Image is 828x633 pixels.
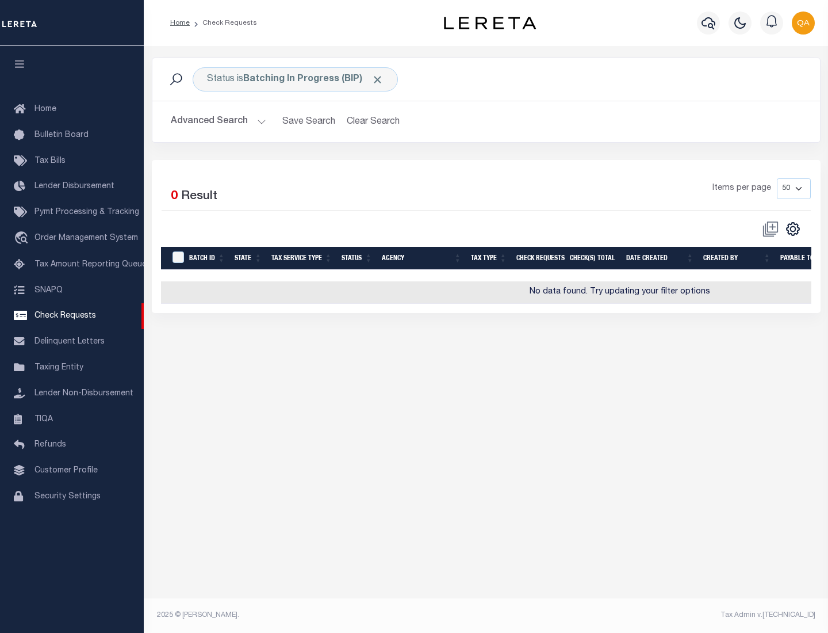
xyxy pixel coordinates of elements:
span: Lender Non-Disbursement [34,390,133,398]
th: Agency: activate to sort column ascending [377,247,466,270]
th: State: activate to sort column ascending [230,247,267,270]
span: Lender Disbursement [34,182,114,190]
label: Result [181,188,217,206]
li: Check Requests [190,18,257,28]
th: Batch Id: activate to sort column ascending [185,247,230,270]
div: Status is [193,67,398,91]
img: svg+xml;base64,PHN2ZyB4bWxucz0iaHR0cDovL3d3dy53My5vcmcvMjAwMC9zdmciIHBvaW50ZXItZXZlbnRzPSJub25lIi... [792,12,815,35]
span: Home [34,105,56,113]
a: Home [170,20,190,26]
span: Click to Remove [371,74,384,86]
span: Order Management System [34,234,138,242]
th: Tax Service Type: activate to sort column ascending [267,247,337,270]
button: Save Search [275,110,342,133]
span: Items per page [712,182,771,195]
img: logo-dark.svg [444,17,536,29]
span: Security Settings [34,493,101,501]
th: Check(s) Total [565,247,622,270]
button: Clear Search [342,110,405,133]
span: Delinquent Letters [34,338,105,346]
span: Tax Amount Reporting Queue [34,261,147,269]
b: Batching In Progress (BIP) [243,75,384,84]
div: Tax Admin v.[TECHNICAL_ID] [494,610,815,620]
i: travel_explore [14,231,32,246]
span: Refunds [34,441,66,449]
span: Bulletin Board [34,131,89,139]
th: Date Created: activate to sort column ascending [622,247,699,270]
span: TIQA [34,415,53,423]
span: Check Requests [34,312,96,320]
div: 2025 © [PERSON_NAME]. [148,610,486,620]
span: Tax Bills [34,157,66,165]
span: SNAPQ [34,286,63,294]
th: Status: activate to sort column ascending [337,247,377,270]
th: Check Requests [512,247,565,270]
th: Tax Type: activate to sort column ascending [466,247,512,270]
span: 0 [171,190,178,203]
th: Created By: activate to sort column ascending [699,247,776,270]
button: Advanced Search [171,110,266,133]
span: Pymt Processing & Tracking [34,208,139,216]
span: Taxing Entity [34,364,83,372]
span: Customer Profile [34,467,98,475]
